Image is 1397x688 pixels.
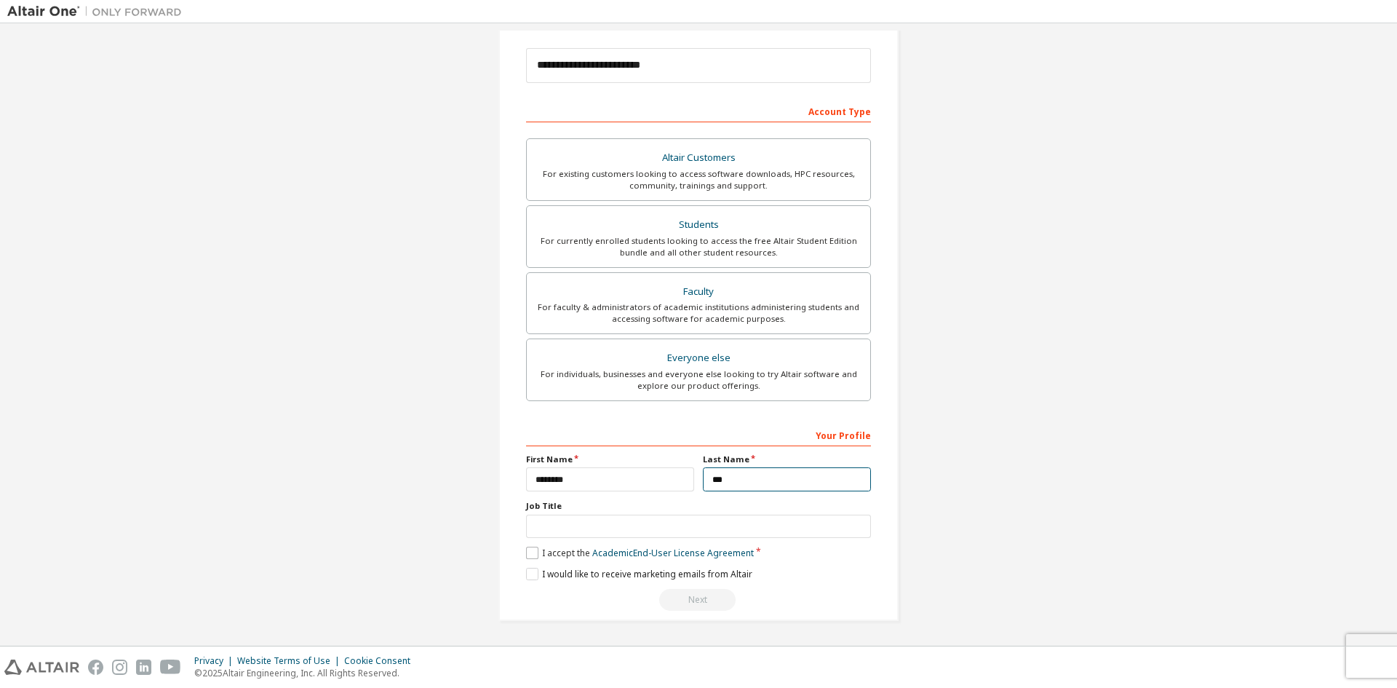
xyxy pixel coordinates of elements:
[703,454,871,465] label: Last Name
[526,589,871,611] div: Read and acccept EULA to continue
[536,168,861,191] div: For existing customers looking to access software downloads, HPC resources, community, trainings ...
[536,368,861,392] div: For individuals, businesses and everyone else looking to try Altair software and explore our prod...
[237,655,344,667] div: Website Terms of Use
[526,99,871,122] div: Account Type
[526,454,694,465] label: First Name
[536,282,861,302] div: Faculty
[112,660,127,675] img: instagram.svg
[136,660,151,675] img: linkedin.svg
[344,655,419,667] div: Cookie Consent
[536,235,861,258] div: For currently enrolled students looking to access the free Altair Student Edition bundle and all ...
[88,660,103,675] img: facebook.svg
[526,547,754,559] label: I accept the
[7,4,189,19] img: Altair One
[536,215,861,235] div: Students
[194,655,237,667] div: Privacy
[194,667,419,679] p: © 2025 Altair Engineering, Inc. All Rights Reserved.
[526,423,871,446] div: Your Profile
[592,547,754,559] a: Academic End-User License Agreement
[536,348,861,368] div: Everyone else
[536,301,861,325] div: For faculty & administrators of academic institutions administering students and accessing softwa...
[4,660,79,675] img: altair_logo.svg
[536,148,861,168] div: Altair Customers
[526,500,871,512] label: Job Title
[160,660,181,675] img: youtube.svg
[526,568,752,580] label: I would like to receive marketing emails from Altair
